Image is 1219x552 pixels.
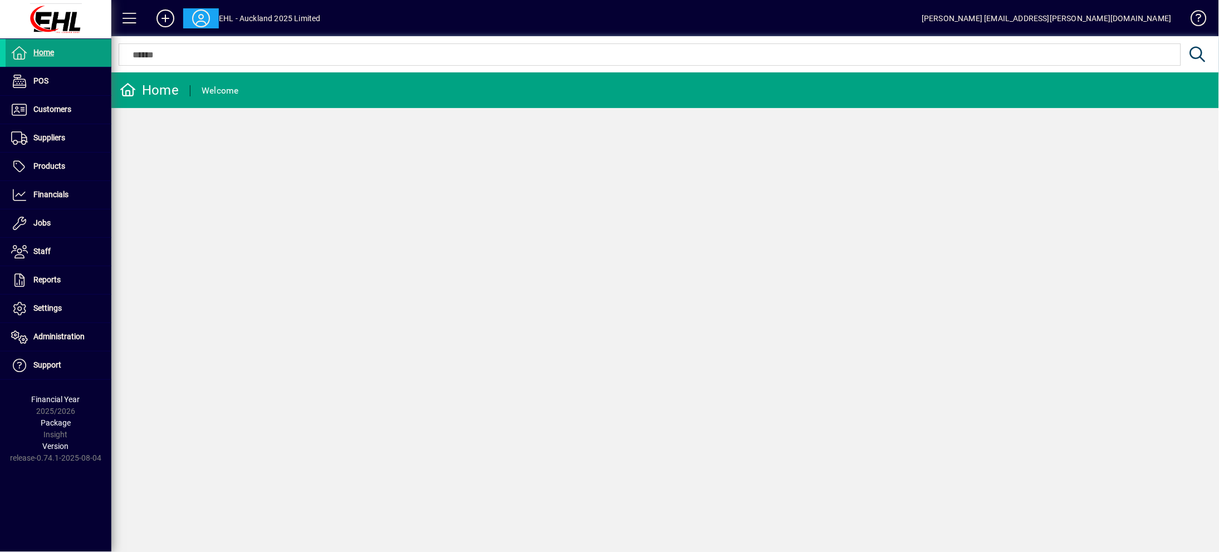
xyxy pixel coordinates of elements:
span: Suppliers [33,133,65,142]
span: Package [41,418,71,427]
a: Suppliers [6,124,111,152]
a: Jobs [6,209,111,237]
a: Reports [6,266,111,294]
a: Products [6,153,111,180]
a: Financials [6,181,111,209]
a: Staff [6,238,111,266]
span: Products [33,162,65,170]
span: Customers [33,105,71,114]
a: Customers [6,96,111,124]
a: Administration [6,323,111,351]
span: Version [43,442,69,451]
a: POS [6,67,111,95]
span: POS [33,76,48,85]
span: Jobs [33,218,51,227]
button: Add [148,8,183,28]
div: EHL - Auckland 2025 Limited [219,9,321,27]
div: Home [120,81,179,99]
span: Home [33,48,54,57]
button: Profile [183,8,219,28]
span: Support [33,360,61,369]
span: Settings [33,304,62,312]
span: Financials [33,190,68,199]
div: [PERSON_NAME] [EMAIL_ADDRESS][PERSON_NAME][DOMAIN_NAME] [922,9,1172,27]
span: Staff [33,247,51,256]
a: Settings [6,295,111,323]
span: Reports [33,275,61,284]
span: Administration [33,332,85,341]
a: Support [6,351,111,379]
a: Knowledge Base [1183,2,1205,38]
span: Financial Year [32,395,80,404]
